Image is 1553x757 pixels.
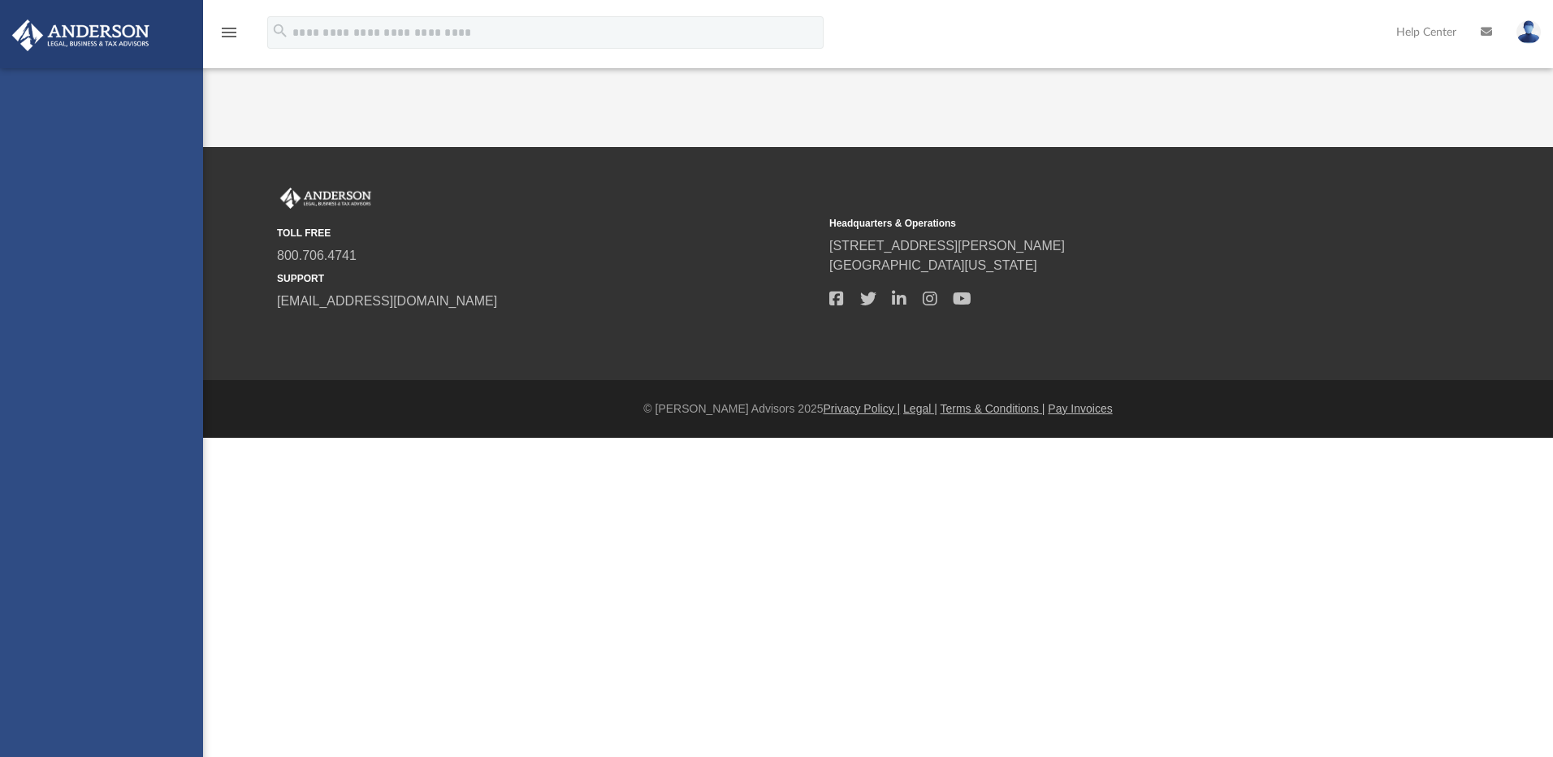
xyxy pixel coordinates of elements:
a: [EMAIL_ADDRESS][DOMAIN_NAME] [277,294,497,308]
small: Headquarters & Operations [829,216,1370,231]
img: User Pic [1516,20,1541,44]
a: Terms & Conditions | [941,402,1045,415]
a: [STREET_ADDRESS][PERSON_NAME] [829,239,1065,253]
img: Anderson Advisors Platinum Portal [7,19,154,51]
img: Anderson Advisors Platinum Portal [277,188,374,209]
i: menu [219,23,239,42]
a: Privacy Policy | [824,402,901,415]
a: Pay Invoices [1048,402,1112,415]
div: © [PERSON_NAME] Advisors 2025 [203,400,1553,417]
i: search [271,22,289,40]
a: menu [219,31,239,42]
a: [GEOGRAPHIC_DATA][US_STATE] [829,258,1037,272]
small: TOLL FREE [277,226,818,240]
a: 800.706.4741 [277,249,357,262]
a: Legal | [903,402,937,415]
small: SUPPORT [277,271,818,286]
